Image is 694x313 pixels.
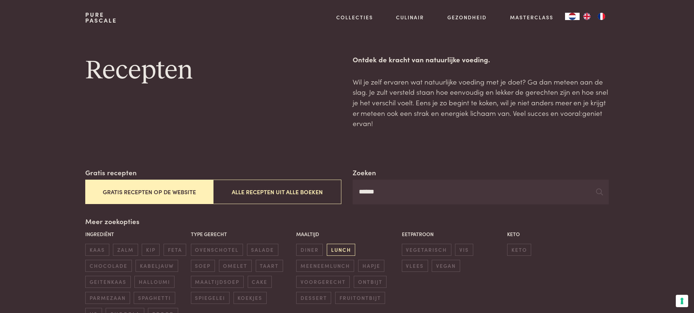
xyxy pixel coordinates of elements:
[247,244,278,256] span: salade
[191,292,230,304] span: spiegelei
[402,230,503,238] p: Eetpatroon
[85,167,137,178] label: Gratis recepten
[296,292,331,304] span: dessert
[402,244,451,256] span: vegetarisch
[447,13,487,21] a: Gezondheid
[85,230,187,238] p: Ingrediënt
[85,54,341,87] h1: Recepten
[580,13,609,20] ul: Language list
[594,13,609,20] a: FR
[256,260,283,272] span: taart
[580,13,594,20] a: EN
[296,260,354,272] span: meeneemlunch
[296,276,350,288] span: voorgerecht
[191,276,244,288] span: maaltijdsoep
[565,13,580,20] a: NL
[358,260,384,272] span: hapje
[134,292,175,304] span: spaghetti
[507,244,531,256] span: keto
[507,230,609,238] p: Keto
[396,13,424,21] a: Culinair
[353,54,490,64] strong: Ontdek de kracht van natuurlijke voeding.
[248,276,272,288] span: cake
[85,260,132,272] span: chocolade
[234,292,267,304] span: koekjes
[455,244,473,256] span: vis
[432,260,460,272] span: vegan
[85,292,130,304] span: parmezaan
[134,276,174,288] span: halloumi
[213,180,341,204] button: Alle recepten uit alle boeken
[565,13,580,20] div: Language
[353,77,608,129] p: Wil je zelf ervaren wat natuurlijke voeding met je doet? Ga dan meteen aan de slag. Je zult verst...
[354,276,387,288] span: ontbijt
[136,260,178,272] span: kabeljauw
[85,12,117,23] a: PurePascale
[327,244,355,256] span: lunch
[191,244,243,256] span: ovenschotel
[85,244,109,256] span: kaas
[676,295,688,307] button: Uw voorkeuren voor toestemming voor trackingtechnologieën
[402,260,428,272] span: vlees
[565,13,609,20] aside: Language selected: Nederlands
[85,180,213,204] button: Gratis recepten op de website
[219,260,252,272] span: omelet
[510,13,553,21] a: Masterclass
[296,244,323,256] span: diner
[296,230,398,238] p: Maaltijd
[335,292,385,304] span: fruitontbijt
[85,276,130,288] span: geitenkaas
[164,244,186,256] span: feta
[142,244,160,256] span: kip
[113,244,138,256] span: zalm
[191,260,215,272] span: soep
[353,167,376,178] label: Zoeken
[191,230,293,238] p: Type gerecht
[336,13,373,21] a: Collecties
